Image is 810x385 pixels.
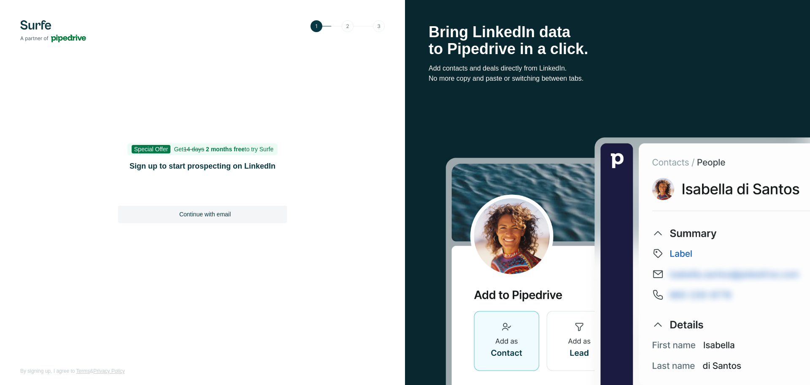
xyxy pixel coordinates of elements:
p: Add contacts and deals directly from LinkedIn. [429,63,786,74]
b: 2 months free [206,146,245,153]
span: By signing up, I agree to [20,368,75,374]
img: Surfe Stock Photo - Selling good vibes [445,137,810,385]
a: Privacy Policy [93,368,125,374]
h1: Bring LinkedIn data to Pipedrive in a click. [429,24,786,57]
a: Terms [76,368,90,374]
s: 14 days [184,146,204,153]
span: Get to try Surfe [174,146,273,153]
img: Step 1 [310,20,385,32]
span: Special Offer [132,145,171,153]
span: Continue with email [179,210,231,218]
iframe: Sign in with Google Button [114,183,291,202]
p: No more copy and paste or switching between tabs. [429,74,786,84]
span: & [90,368,93,374]
h1: Sign up to start prospecting on LinkedIn [118,160,287,172]
img: Surfe's logo [20,20,86,42]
